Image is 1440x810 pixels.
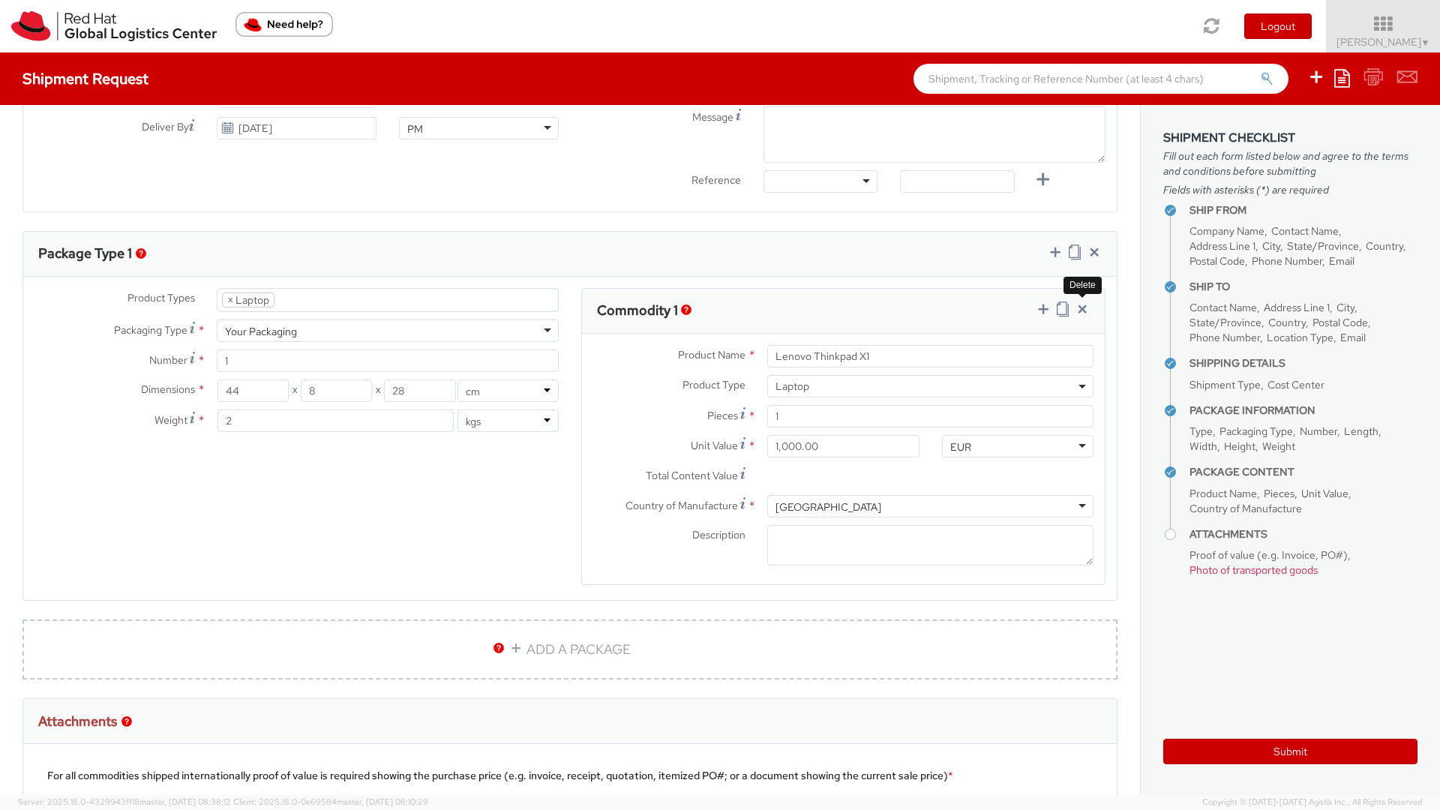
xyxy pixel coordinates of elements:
[222,292,274,307] li: Laptop
[1336,35,1430,49] span: [PERSON_NAME]
[1063,277,1102,294] div: Delete
[139,796,231,807] span: master, [DATE] 08:38:12
[1262,239,1280,253] span: City
[384,379,455,402] input: Height
[646,469,738,482] span: Total Content Value
[625,499,738,512] span: Country of Manufacture
[114,323,187,337] span: Packaging Type
[227,293,233,307] span: ×
[1244,13,1312,39] button: Logout
[1252,254,1322,268] span: Phone Number
[950,439,971,454] div: EUR
[38,714,117,729] h3: Attachments
[11,11,217,41] img: rh-logistics-00dfa346123c4ec078e1.svg
[1189,424,1213,438] span: Type
[692,110,733,124] span: Message
[1189,487,1257,500] span: Product Name
[1287,239,1359,253] span: State/Province
[707,409,738,422] span: Pieces
[1264,301,1330,314] span: Address Line 1
[1189,439,1217,453] span: Width
[775,499,881,514] div: [GEOGRAPHIC_DATA]
[337,796,428,807] span: master, [DATE] 08:10:29
[1271,224,1339,238] span: Contact Name
[225,324,297,339] div: Your Packaging
[1189,254,1245,268] span: Postal Code
[1189,205,1417,216] h4: Ship From
[18,796,231,807] span: Server: 2025.18.0-4329943ff18
[1189,378,1261,391] span: Shipment Type
[1163,182,1417,197] span: Fields with asterisks (*) are required
[692,528,745,541] span: Description
[1189,563,1318,577] span: Photo of transported goods
[767,375,1093,397] span: Laptop
[217,379,289,402] input: Length
[1329,254,1354,268] span: Email
[22,619,1117,679] a: ADD A PACKAGE
[1189,316,1261,329] span: State/Province
[1340,331,1366,344] span: Email
[407,121,423,136] div: PM
[22,70,148,87] h4: Shipment Request
[233,796,428,807] span: Client: 2025.18.0-0e69584
[1189,281,1417,292] h4: Ship To
[1312,316,1368,329] span: Postal Code
[597,303,678,318] h3: Commodity 1
[235,12,333,37] button: Need help?
[1163,148,1417,178] span: Fill out each form listed below and agree to the terms and conditions before submitting
[38,246,132,261] h3: Package Type 1
[1189,224,1264,238] span: Company Name
[149,353,187,367] span: Number
[1189,358,1417,369] h4: Shipping Details
[691,439,738,452] span: Unit Value
[1189,466,1417,478] h4: Package Content
[154,413,187,427] span: Weight
[1366,239,1403,253] span: Country
[682,378,745,391] span: Product Type
[678,348,745,361] span: Product Name
[1163,739,1417,764] button: Submit
[691,173,741,187] span: Reference
[1189,529,1417,540] h4: Attachments
[301,379,372,402] input: Width
[1262,439,1295,453] span: Weight
[1264,487,1294,500] span: Pieces
[1189,301,1257,314] span: Contact Name
[1163,131,1417,145] h3: Shipment Checklist
[1344,424,1378,438] span: Length
[1189,548,1348,562] span: Proof of value (e.g. Invoice, PO#)
[1224,439,1255,453] span: Height
[1189,502,1302,515] span: Country of Manufacture
[1189,331,1260,344] span: Phone Number
[1219,424,1293,438] span: Packaging Type
[1267,331,1333,344] span: Location Type
[1336,301,1354,314] span: City
[141,382,195,396] span: Dimensions
[127,291,195,304] span: Product Types
[1300,424,1337,438] span: Number
[372,379,384,402] span: X
[913,64,1288,94] input: Shipment, Tracking or Reference Number (at least 4 chars)
[1267,378,1324,391] span: Cost Center
[289,379,301,402] span: X
[1301,487,1348,500] span: Unit Value
[1189,405,1417,416] h4: Package Information
[1268,316,1306,329] span: Country
[1421,37,1430,49] span: ▼
[1189,239,1255,253] span: Address Line 1
[142,119,189,135] span: Deliver By
[1202,796,1422,808] span: Copyright © [DATE]-[DATE] Agistix Inc., All Rights Reserved
[47,768,1093,783] div: For all commodities shipped internationally proof of value is required showing the purchase price...
[775,379,1085,393] span: Laptop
